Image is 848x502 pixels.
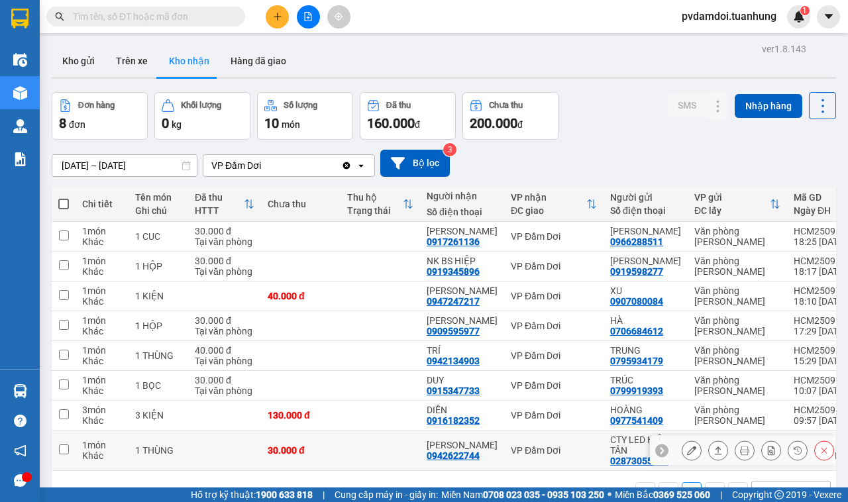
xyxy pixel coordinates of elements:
[610,192,681,203] div: Người gửi
[154,92,250,140] button: Khối lượng0kg
[162,115,169,131] span: 0
[52,155,197,176] input: Select a date range.
[297,5,320,28] button: file-add
[610,285,681,296] div: XU
[427,385,480,396] div: 0915347733
[264,115,279,131] span: 10
[462,92,558,140] button: Chưa thu200.000đ
[483,489,604,500] strong: 0708 023 035 - 0935 103 250
[195,345,254,356] div: 40.000 đ
[427,266,480,277] div: 0919345896
[720,487,722,502] span: |
[195,385,254,396] div: Tại văn phòng
[688,187,787,222] th: Toggle SortBy
[427,326,480,336] div: 0909595977
[82,315,122,326] div: 1 món
[82,450,122,461] div: Khác
[511,410,597,421] div: VP Đầm Dơi
[427,256,498,266] div: NK BS HIỆP
[610,236,663,247] div: 0966288511
[615,487,710,502] span: Miền Bắc
[82,226,122,236] div: 1 món
[610,226,681,236] div: VÂN ANH
[694,192,770,203] div: VP gửi
[82,345,122,356] div: 1 món
[195,315,254,326] div: 30.000 đ
[105,45,158,77] button: Trên xe
[82,266,122,277] div: Khác
[303,12,313,21] span: file-add
[610,415,663,426] div: 0977541409
[427,191,498,201] div: Người nhận
[511,261,597,272] div: VP Đầm Dơi
[610,356,663,366] div: 0795934179
[511,205,586,216] div: ĐC giao
[135,350,182,361] div: 1 THÙNG
[802,6,807,15] span: 1
[610,434,681,456] div: CTY LED HIỆP TÂN
[268,291,334,301] div: 40.000 đ
[158,45,220,77] button: Kho nhận
[774,490,784,499] span: copyright
[82,296,122,307] div: Khác
[694,375,780,396] div: Văn phòng [PERSON_NAME]
[694,285,780,307] div: Văn phòng [PERSON_NAME]
[135,321,182,331] div: 1 HỘP
[511,350,597,361] div: VP Đầm Dơi
[511,291,597,301] div: VP Đầm Dơi
[82,356,122,366] div: Khác
[195,256,254,266] div: 30.000 đ
[135,261,182,272] div: 1 HỘP
[812,487,822,497] svg: open
[694,405,780,426] div: Văn phòng [PERSON_NAME]
[181,101,221,110] div: Khối lượng
[427,345,498,356] div: TRÍ
[341,160,352,171] svg: Clear value
[188,187,261,222] th: Toggle SortBy
[172,119,182,130] span: kg
[610,266,663,277] div: 0919598277
[334,12,343,21] span: aim
[356,160,366,171] svg: open
[347,205,403,216] div: Trạng thái
[73,9,229,24] input: Tìm tên, số ĐT hoặc mã đơn
[511,380,597,391] div: VP Đầm Dơi
[268,199,334,209] div: Chưa thu
[367,115,415,131] span: 160.000
[323,487,325,502] span: |
[517,119,523,130] span: đ
[52,92,148,140] button: Đơn hàng8đơn
[262,159,264,172] input: Selected VP Đầm Dơi.
[823,11,835,23] span: caret-down
[13,86,27,100] img: warehouse-icon
[135,380,182,391] div: 1 BỌC
[441,487,604,502] span: Miền Nam
[415,119,420,130] span: đ
[135,231,182,242] div: 1 CUC
[14,444,26,457] span: notification
[610,375,681,385] div: TRÚC
[610,296,663,307] div: 0907080084
[135,410,182,421] div: 3 KIỆN
[694,345,780,366] div: Văn phòng [PERSON_NAME]
[427,375,498,385] div: DUY
[82,375,122,385] div: 1 món
[427,226,498,236] div: VĂN LÂM
[427,405,498,415] div: DIỄN
[682,482,702,502] button: 1
[682,440,702,460] div: Sửa đơn hàng
[708,440,728,460] div: Giao hàng
[762,42,806,56] div: ver 1.8.143
[511,445,597,456] div: VP Đầm Dơi
[380,150,450,177] button: Bộ lọc
[360,92,456,140] button: Đã thu160.000đ
[135,445,182,456] div: 1 THÙNG
[14,415,26,427] span: question-circle
[82,199,122,209] div: Chi tiết
[610,345,681,356] div: TRUNG
[195,236,254,247] div: Tại văn phòng
[694,256,780,277] div: Văn phòng [PERSON_NAME]
[82,385,122,396] div: Khác
[195,266,254,277] div: Tại văn phòng
[694,205,770,216] div: ĐC lấy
